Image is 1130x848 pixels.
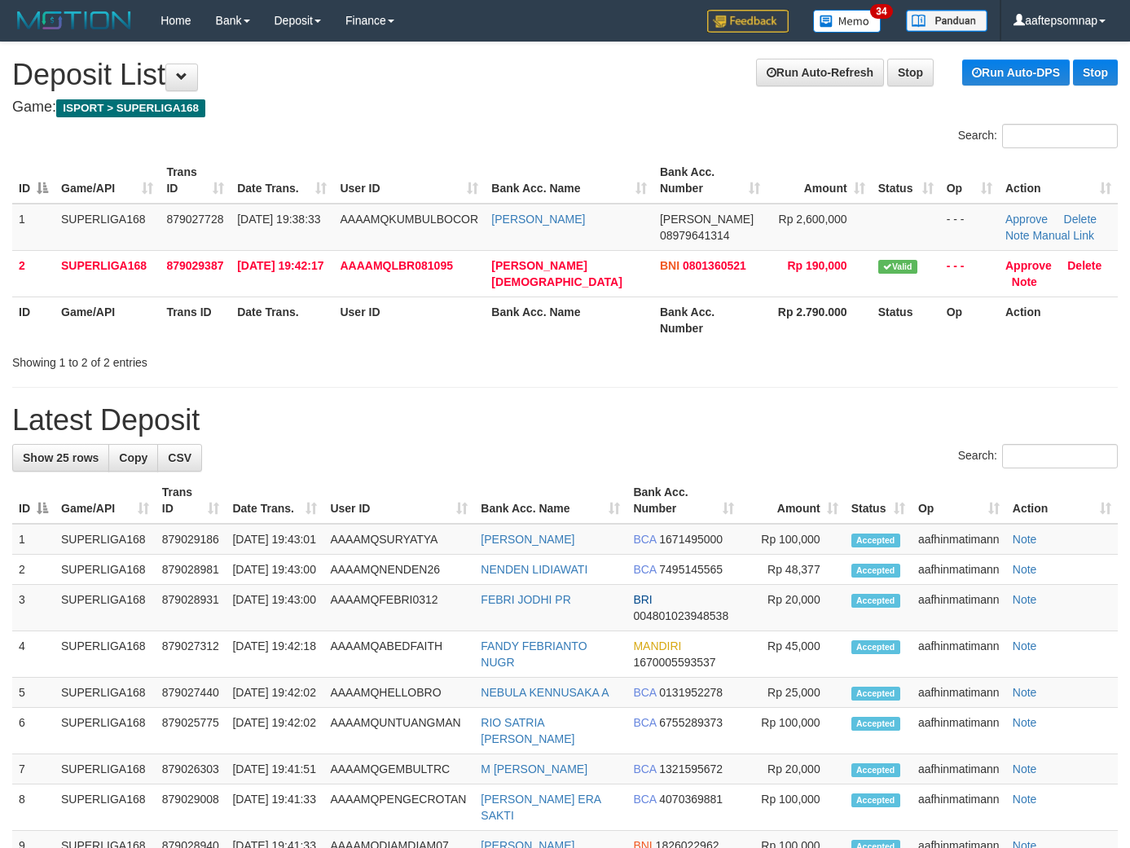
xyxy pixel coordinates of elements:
[340,213,478,226] span: AAAAMQKUMBULBOCOR
[633,593,652,606] span: BRI
[23,451,99,464] span: Show 25 rows
[160,157,231,204] th: Trans ID: activate to sort column ascending
[1013,716,1037,729] a: Note
[156,477,226,524] th: Trans ID: activate to sort column ascending
[1012,275,1037,288] a: Note
[55,297,160,343] th: Game/API
[156,631,226,678] td: 879027312
[481,533,574,546] a: [PERSON_NAME]
[323,631,474,678] td: AAAAMQABEDFAITH
[12,99,1118,116] h4: Game:
[12,204,55,251] td: 1
[912,678,1006,708] td: aafhinmatimann
[1005,229,1030,242] a: Note
[940,297,999,343] th: Op
[1064,213,1097,226] a: Delete
[156,678,226,708] td: 879027440
[1002,444,1118,468] input: Search:
[851,717,900,731] span: Accepted
[55,708,156,754] td: SUPERLIGA168
[633,762,656,776] span: BCA
[741,678,845,708] td: Rp 25,000
[226,524,323,555] td: [DATE] 19:43:01
[659,686,723,699] span: Copy 0131952278 to clipboard
[55,784,156,831] td: SUPERLIGA168
[231,157,333,204] th: Date Trans.: activate to sort column ascending
[912,708,1006,754] td: aafhinmatimann
[741,784,845,831] td: Rp 100,000
[851,640,900,654] span: Accepted
[851,793,900,807] span: Accepted
[485,157,653,204] th: Bank Acc. Name: activate to sort column ascending
[660,213,754,226] span: [PERSON_NAME]
[12,8,136,33] img: MOTION_logo.png
[1032,229,1094,242] a: Manual Link
[156,524,226,555] td: 879029186
[168,451,191,464] span: CSV
[323,585,474,631] td: AAAAMQFEBRI0312
[1005,259,1052,272] a: Approve
[56,99,205,117] span: ISPORT > SUPERLIGA168
[12,157,55,204] th: ID: activate to sort column descending
[1013,533,1037,546] a: Note
[12,348,459,371] div: Showing 1 to 2 of 2 entries
[912,524,1006,555] td: aafhinmatimann
[660,229,730,242] span: Copy 08979641314 to clipboard
[156,585,226,631] td: 879028931
[659,563,723,576] span: Copy 7495145565 to clipboard
[55,157,160,204] th: Game/API: activate to sort column ascending
[55,555,156,585] td: SUPERLIGA168
[851,687,900,701] span: Accepted
[756,59,884,86] a: Run Auto-Refresh
[1002,124,1118,148] input: Search:
[12,297,55,343] th: ID
[1067,259,1101,272] a: Delete
[55,250,160,297] td: SUPERLIGA168
[912,477,1006,524] th: Op: activate to sort column ascending
[707,10,789,33] img: Feedback.jpg
[323,555,474,585] td: AAAAMQNENDEN26
[878,260,917,274] span: Valid transaction
[166,259,223,272] span: 879029387
[12,631,55,678] td: 4
[481,686,609,699] a: NEBULA KENNUSAKA A
[851,594,900,608] span: Accepted
[633,686,656,699] span: BCA
[485,297,653,343] th: Bank Acc. Name
[912,754,1006,784] td: aafhinmatimann
[323,477,474,524] th: User ID: activate to sort column ascending
[491,213,585,226] a: [PERSON_NAME]
[940,204,999,251] td: - - -
[323,524,474,555] td: AAAAMQSURYATYA
[12,784,55,831] td: 8
[1006,477,1118,524] th: Action: activate to sort column ascending
[160,297,231,343] th: Trans ID
[226,678,323,708] td: [DATE] 19:42:02
[653,297,767,343] th: Bank Acc. Number
[157,444,202,472] a: CSV
[481,563,587,576] a: NENDEN LIDIAWATI
[659,716,723,729] span: Copy 6755289373 to clipboard
[1005,213,1048,226] a: Approve
[912,585,1006,631] td: aafhinmatimann
[226,754,323,784] td: [DATE] 19:41:51
[481,593,570,606] a: FEBRI JODHI PR
[108,444,158,472] a: Copy
[481,639,587,669] a: FANDY FEBRIANTO NUGR
[741,477,845,524] th: Amount: activate to sort column ascending
[491,259,622,288] a: [PERSON_NAME][DEMOGRAPHIC_DATA]
[627,477,741,524] th: Bank Acc. Number: activate to sort column ascending
[851,534,900,547] span: Accepted
[633,639,681,652] span: MANDIRI
[156,754,226,784] td: 879026303
[226,585,323,631] td: [DATE] 19:43:00
[1013,793,1037,806] a: Note
[633,563,656,576] span: BCA
[12,524,55,555] td: 1
[231,297,333,343] th: Date Trans.
[12,708,55,754] td: 6
[741,754,845,784] td: Rp 20,000
[940,250,999,297] td: - - -
[958,124,1118,148] label: Search:
[1013,762,1037,776] a: Note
